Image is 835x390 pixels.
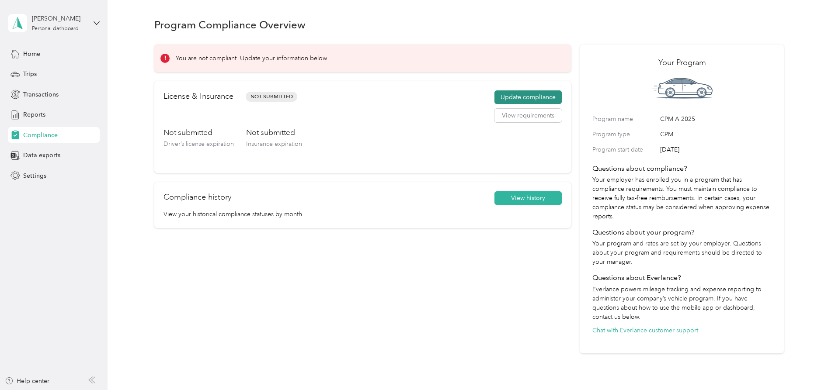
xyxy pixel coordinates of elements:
[246,140,302,148] span: Insurance expiration
[23,131,58,140] span: Compliance
[592,285,772,321] p: Everlance powers mileage tracking and expense reporting to administer your company’s vehicle prog...
[592,130,657,139] label: Program type
[164,90,233,102] h2: License & Insurance
[592,326,698,335] button: Chat with Everlance customer support
[32,14,87,23] div: [PERSON_NAME]
[23,49,40,59] span: Home
[246,92,297,102] span: Not Submitted
[154,20,306,29] h1: Program Compliance Overview
[592,163,772,174] h4: Questions about compliance?
[164,191,231,203] h2: Compliance history
[164,127,234,138] h3: Not submitted
[660,145,772,154] span: [DATE]
[164,210,562,219] p: View your historical compliance statuses by month.
[592,145,657,154] label: Program start date
[176,54,328,63] p: You are not compliant. Update your information below.
[164,140,234,148] span: Driver’s license expiration
[246,127,302,138] h3: Not submitted
[23,110,45,119] span: Reports
[23,171,46,180] span: Settings
[592,57,772,69] h2: Your Program
[592,114,657,124] label: Program name
[23,151,60,160] span: Data exports
[494,191,562,205] button: View history
[32,26,79,31] div: Personal dashboard
[592,273,772,283] h4: Questions about Everlance?
[494,90,562,104] button: Update compliance
[592,227,772,238] h4: Questions about your program?
[592,239,772,266] p: Your program and rates are set by your employer. Questions about your program and requirements sh...
[592,175,772,221] p: Your employer has enrolled you in a program that has compliance requirements. You must maintain c...
[23,90,59,99] span: Transactions
[23,69,37,79] span: Trips
[660,130,772,139] span: CPM
[5,376,49,386] button: Help center
[494,109,562,123] button: View requirements
[786,341,835,390] iframe: Everlance-gr Chat Button Frame
[660,114,772,124] span: CPM A 2025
